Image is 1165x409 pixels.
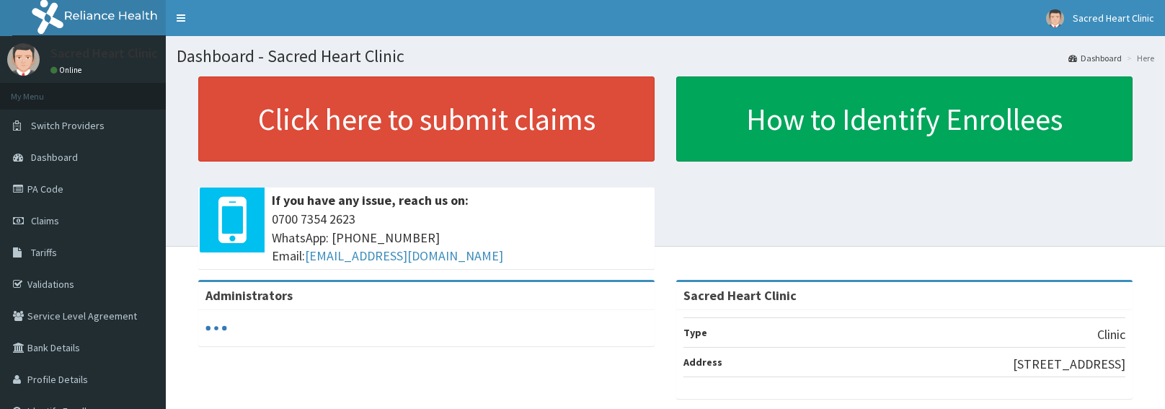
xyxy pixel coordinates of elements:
a: Dashboard [1068,52,1122,64]
a: How to Identify Enrollees [676,76,1133,162]
p: [STREET_ADDRESS] [1013,355,1125,374]
span: Tariffs [31,246,57,259]
a: Click here to submit claims [198,76,655,162]
img: User Image [1046,9,1064,27]
li: Here [1123,52,1154,64]
strong: Sacred Heart Clinic [683,287,797,304]
span: Claims [31,214,59,227]
span: 0700 7354 2623 WhatsApp: [PHONE_NUMBER] Email: [272,210,647,265]
svg: audio-loading [205,317,227,339]
b: Administrators [205,287,293,304]
span: Dashboard [31,151,78,164]
b: If you have any issue, reach us on: [272,192,469,208]
p: Sacred Heart Clinic [50,47,158,60]
a: [EMAIL_ADDRESS][DOMAIN_NAME] [305,247,503,264]
span: Switch Providers [31,119,105,132]
b: Type [683,326,707,339]
p: Clinic [1097,325,1125,344]
h1: Dashboard - Sacred Heart Clinic [177,47,1154,66]
span: Sacred Heart Clinic [1073,12,1154,25]
a: Online [50,65,85,75]
img: User Image [7,43,40,76]
b: Address [683,356,722,369]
